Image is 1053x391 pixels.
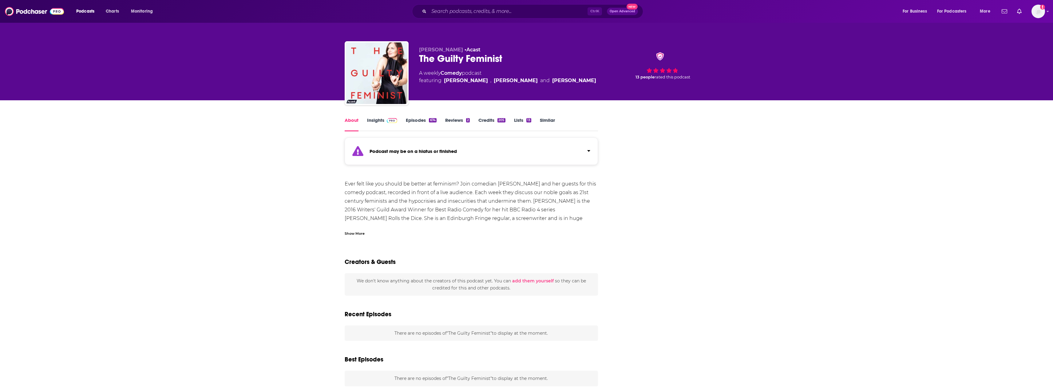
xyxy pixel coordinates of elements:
span: There are no episodes of "The Guilty Feminist" to display at the moment. [394,330,548,336]
span: rated this podcast [655,75,690,79]
a: Reviews2 [445,117,470,131]
div: A weekly podcast [419,70,596,84]
span: , [490,77,491,84]
span: Monitoring [131,7,153,16]
button: Open AdvancedNew [607,8,638,15]
div: 2 [466,118,470,122]
span: Podcasts [76,7,94,16]
input: Search podcasts, credits, & more... [429,6,588,16]
span: For Business [903,7,927,16]
a: Show notifications dropdown [999,6,1010,17]
p: Ever felt like you should be better at feminism? Join comedian [PERSON_NAME] and her guests for t... [345,180,598,231]
a: Charts [102,6,123,16]
span: and [540,77,550,84]
div: 205 [497,118,505,122]
a: Lists13 [514,117,531,131]
h2: Best Episodes [345,356,383,363]
span: Logged in as BrunswickDigital [1031,5,1045,18]
button: open menu [72,6,102,16]
span: There are no episodes of "The Guilty Feminist" to display at the moment. [394,376,548,381]
span: We don't know anything about the creators of this podcast yet . You can so they can be credited f... [357,278,586,290]
button: open menu [127,6,161,16]
button: open menu [933,6,976,16]
a: Acast [466,47,481,53]
a: Comedy [441,70,462,76]
svg: Add a profile image [1040,5,1045,10]
button: open menu [976,6,998,16]
span: [PERSON_NAME] [419,47,463,53]
button: add them yourself [512,278,554,283]
a: Similar [540,117,555,131]
a: [PERSON_NAME] [552,77,596,84]
span: New [627,4,638,10]
span: More [980,7,990,16]
span: 13 people [635,75,655,79]
span: Ctrl K [588,7,602,15]
span: For Podcasters [937,7,967,16]
h2: Recent Episodes [345,310,391,318]
div: 13 [526,118,531,122]
h2: Creators & Guests [345,258,396,266]
a: [PERSON_NAME] [494,77,538,84]
a: InsightsPodchaser Pro [367,117,398,131]
img: verified Badge [654,52,666,60]
strong: Podcast may be on a hiatus or finished [370,148,457,154]
a: [PERSON_NAME] [444,77,488,84]
a: About [345,117,358,131]
span: • [465,47,481,53]
a: Show notifications dropdown [1015,6,1024,17]
img: Podchaser Pro [387,118,398,123]
span: featuring [419,77,596,84]
div: 674 [429,118,436,122]
div: verified Badge 13 peoplerated this podcast [616,47,709,85]
a: Credits205 [478,117,505,131]
img: User Profile [1031,5,1045,18]
span: Charts [106,7,119,16]
div: Search podcasts, credits, & more... [418,4,649,18]
a: Episodes674 [406,117,436,131]
img: The Guilty Feminist [346,42,407,104]
img: Podchaser - Follow, Share and Rate Podcasts [5,6,64,17]
button: Show profile menu [1031,5,1045,18]
span: Open Advanced [610,10,635,13]
section: Click to expand status details [345,141,598,165]
button: open menu [898,6,935,16]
